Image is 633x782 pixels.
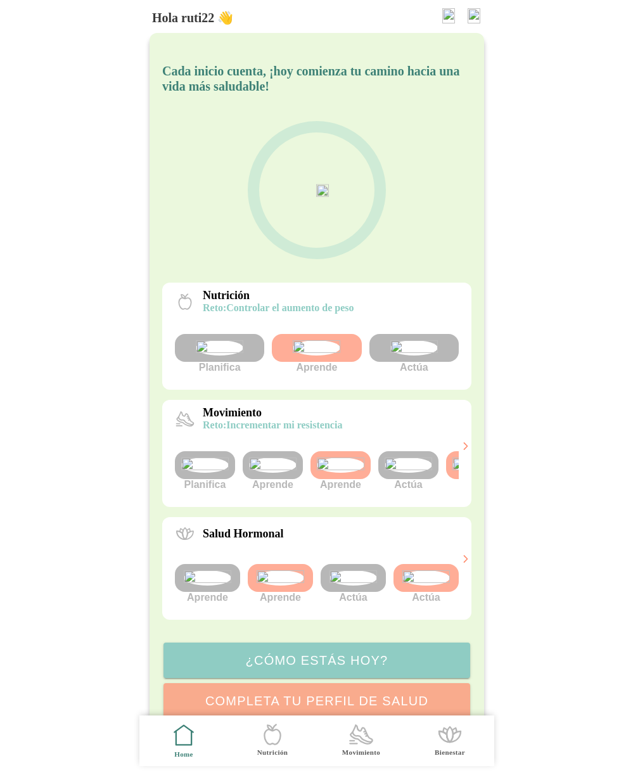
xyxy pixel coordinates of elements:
[203,406,342,420] p: Movimiento
[243,451,303,490] div: Aprende
[203,527,284,541] p: Salud Hormonal
[203,302,354,314] p: Controlar el aumento de peso
[175,334,264,373] div: Planifica
[272,334,361,373] div: Aprende
[248,564,313,603] div: Aprende
[174,750,193,759] ion-label: Home
[203,420,226,430] span: reto:
[378,451,438,490] div: Actúa
[342,748,380,757] ion-label: Movimiento
[257,748,287,757] ion-label: Nutrición
[203,289,354,302] p: Nutrición
[175,564,240,603] div: Aprende
[203,420,342,431] p: Incrementar mi resistencia
[310,451,371,490] div: Aprende
[369,334,458,373] div: Actúa
[163,683,470,719] ion-button: Completa tu perfil de salud
[321,564,386,603] div: Actúa
[152,10,233,25] h5: Hola ruti22 👋
[446,451,506,490] div: Actúa
[162,63,471,94] h5: Cada inicio cuenta, ¡hoy comienza tu camino hacia una vida más saludable!
[393,564,459,603] div: Actúa
[175,451,235,490] div: Planifica
[203,302,226,313] span: reto:
[435,748,465,757] ion-label: Bienestar
[163,643,470,678] ion-button: ¿Cómo estás hoy?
